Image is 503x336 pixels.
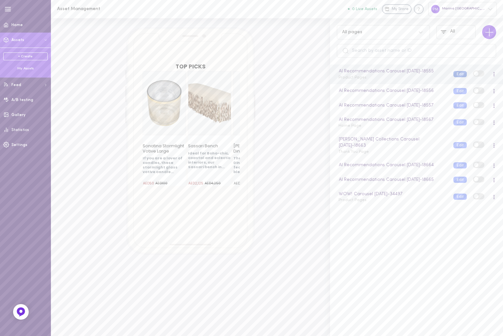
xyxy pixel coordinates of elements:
div: Shop Now [233,71,276,186]
span: AED [143,181,149,186]
div: AI Recommendations Carousel [DATE] - 18665 [338,176,447,183]
span: 50 [149,181,154,186]
input: Search by asset name or ID [337,44,496,58]
div: Shop Now [188,71,231,186]
span: Product Pages [338,76,367,80]
span: Home [11,23,23,27]
span: A/B testing [11,98,33,102]
div: My Assets [3,66,48,71]
span: Feed [11,83,21,87]
h3: Sonatina Stormlight Votive Large [143,143,186,153]
span: My Store [392,7,409,12]
button: All [436,25,476,39]
span: 2,125 [195,181,203,186]
h3: [PERSON_NAME] Dining Table [233,143,276,153]
div: All pages [342,30,362,35]
h3: Sassari Bench [188,143,231,148]
a: 0 Live Assets [348,7,382,11]
div: Shop Now [143,71,186,186]
span: 4,250 [211,181,221,186]
button: Edit [453,177,467,183]
div: AI Recommendations Carousel [DATE] - 18664 [338,162,447,169]
button: Edit [453,194,467,200]
a: My Store [382,4,412,14]
span: Statistics [11,128,29,132]
div: AI Recommendations Carousel [DATE] - 18556 [338,87,447,95]
span: AED [155,181,162,186]
span: AED [205,181,211,186]
button: 0 Live Assets [348,7,377,11]
span: Home Page [338,124,361,128]
div: Knowledge center [414,4,424,14]
span: Product Pages [338,198,367,202]
div: [PERSON_NAME] Collections Carousel [DATE] - 18663 [338,136,447,149]
span: 100 [162,181,167,186]
h4: Ideal for Boho-chic, coastal and eclectic interiors, our Sassari bench in light beige is beautifu... [188,151,231,169]
div: WOW! Carousel [DATE] - 34497 [338,191,447,198]
span: Thank You Page [338,150,369,154]
span: Gallery [11,113,25,117]
span: Assets [11,38,24,42]
div: AI Recommendations Carousel [DATE] - 18557 [338,102,447,109]
button: Edit [453,142,467,148]
span: AED [234,181,240,186]
button: Edit [453,71,467,77]
h4: If you are a lover of candles, these stormlight glass votive candle holders are a must-have [143,156,186,174]
div: AI Recommendations Carousel [DATE] - 18567 [338,116,447,124]
div: AI Recommendations Carousel [DATE] - 18555 [338,68,447,75]
span: AED [188,181,195,186]
button: Edit [453,102,467,109]
a: + Create [3,52,48,60]
button: Edit [453,88,467,94]
img: Feedback Button [16,307,26,317]
h4: The [PERSON_NAME] Dining Table features a sleek blend of Pinewood, Mahogany and Ashwood, finished... [233,156,276,174]
button: Edit [453,119,467,125]
div: Marina [GEOGRAPHIC_DATA] [428,2,497,16]
span: Settings [11,143,27,147]
button: Edit [453,162,467,168]
h2: TOP PICKS [142,64,239,69]
h1: Asset Management [57,7,165,11]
